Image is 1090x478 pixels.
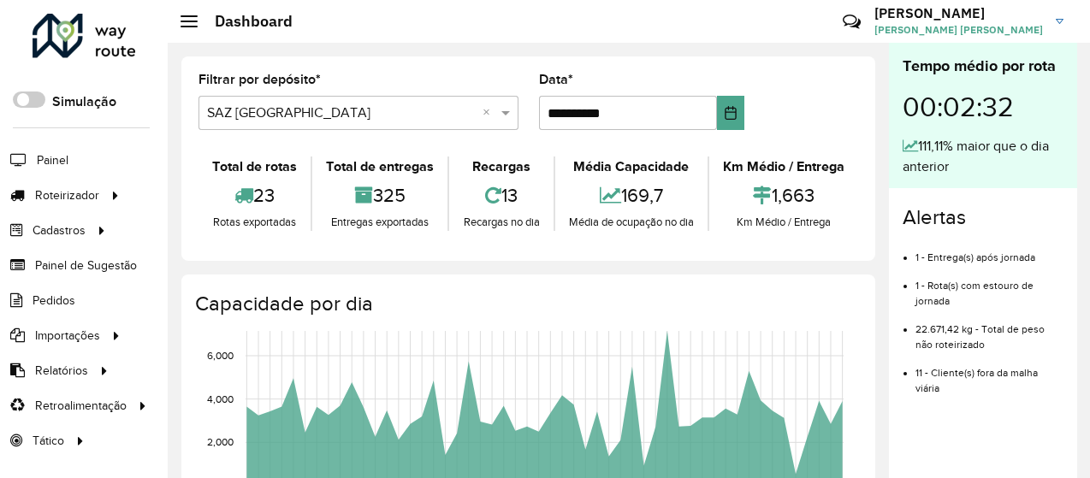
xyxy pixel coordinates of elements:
div: Total de rotas [203,156,306,177]
div: Recargas no dia [453,214,548,231]
h4: Alertas [903,205,1063,230]
div: 13 [453,177,548,214]
span: Retroalimentação [35,397,127,415]
li: 11 - Cliente(s) fora da malha viária [915,352,1063,396]
div: 169,7 [560,177,703,214]
text: 6,000 [207,350,234,361]
span: Painel de Sugestão [35,257,137,274]
li: 22.671,42 kg - Total de peso não roteirizado [915,309,1063,352]
span: Cadastros [33,221,86,239]
span: Clear all [483,103,497,123]
div: Total de entregas [317,156,443,177]
a: Contato Rápido [833,3,870,40]
li: 1 - Entrega(s) após jornada [915,237,1063,265]
div: Rotas exportadas [203,214,306,231]
span: Importações [35,327,100,345]
div: 111,11% maior que o dia anterior [903,136,1063,177]
text: 4,000 [207,393,234,404]
div: Média de ocupação no dia [560,214,703,231]
span: [PERSON_NAME] [PERSON_NAME] [874,22,1043,38]
div: Km Médio / Entrega [714,214,854,231]
div: 00:02:32 [903,78,1063,136]
div: 325 [317,177,443,214]
li: 1 - Rota(s) com estouro de jornada [915,265,1063,309]
span: Pedidos [33,292,75,310]
h3: [PERSON_NAME] [874,5,1043,21]
div: 23 [203,177,306,214]
h2: Dashboard [198,12,293,31]
span: Painel [37,151,68,169]
span: Relatórios [35,362,88,380]
div: Entregas exportadas [317,214,443,231]
text: 2,000 [207,436,234,447]
label: Filtrar por depósito [198,69,321,90]
div: Tempo médio por rota [903,55,1063,78]
div: Km Médio / Entrega [714,156,854,177]
div: Recargas [453,156,548,177]
div: Média Capacidade [560,156,703,177]
h4: Capacidade por dia [195,292,858,316]
label: Simulação [52,91,116,112]
button: Choose Date [717,96,744,130]
span: Roteirizador [35,186,99,204]
span: Tático [33,432,64,450]
div: 1,663 [714,177,854,214]
label: Data [539,69,573,90]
